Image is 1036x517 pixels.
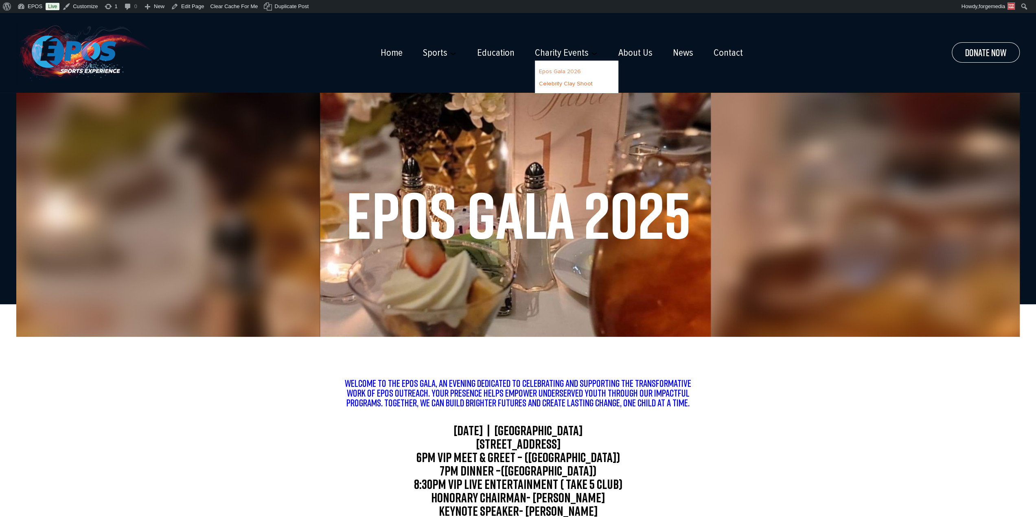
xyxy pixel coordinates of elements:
a: Contact [714,47,743,59]
a: Celebrity Clay Shoot [539,80,593,87]
a: Epos Gala 2026 [539,68,581,75]
h1: Epos Gala 2025 [33,182,1003,247]
strong: [STREET_ADDRESS] [476,435,561,453]
strong: 7pm Dinner – [440,462,501,480]
strong: ([GEOGRAPHIC_DATA]) [501,462,596,480]
a: Live [46,3,59,10]
a: Sports [423,47,447,59]
a: News [673,47,693,59]
a: Charity Events [535,47,589,59]
span: Welcome to the Epos Gala, an evening dedicated to celebrating and supporting the transformative w... [345,377,691,409]
span: forgemedia [979,3,1005,9]
strong: 6pm VIP Meet & Greet – ([GEOGRAPHIC_DATA]) [416,448,620,467]
strong: 8:30pm VIP Live Entertainment ( Take 5 Club) [414,475,622,493]
a: About Us [618,47,653,59]
a: Donate Now [952,42,1020,63]
a: Home [381,47,403,59]
a: Education [477,47,515,59]
strong: [DATE] | [GEOGRAPHIC_DATA] [453,421,583,440]
strong: Honorary Chairman- [PERSON_NAME] [431,489,605,507]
